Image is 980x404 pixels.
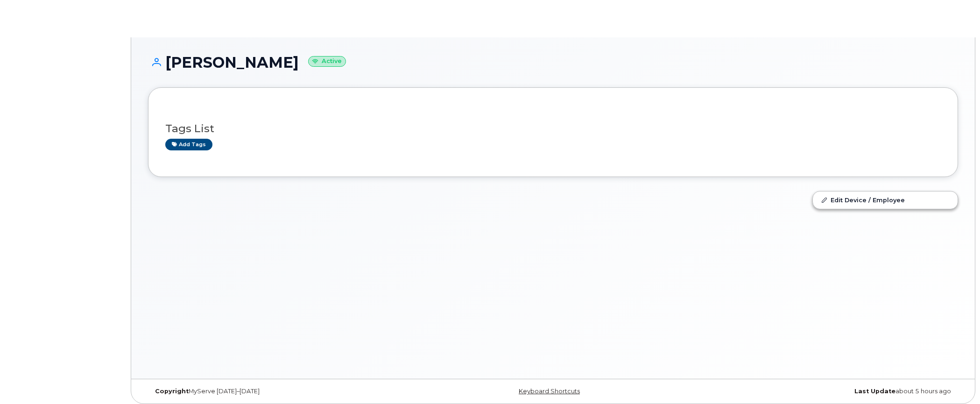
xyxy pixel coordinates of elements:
[308,56,346,67] small: Active
[813,191,958,208] a: Edit Device / Employee
[165,139,212,150] a: Add tags
[148,388,418,395] div: MyServe [DATE]–[DATE]
[519,388,580,395] a: Keyboard Shortcuts
[854,388,895,395] strong: Last Update
[165,123,941,135] h3: Tags List
[148,54,958,71] h1: [PERSON_NAME]
[688,388,958,395] div: about 5 hours ago
[155,388,189,395] strong: Copyright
